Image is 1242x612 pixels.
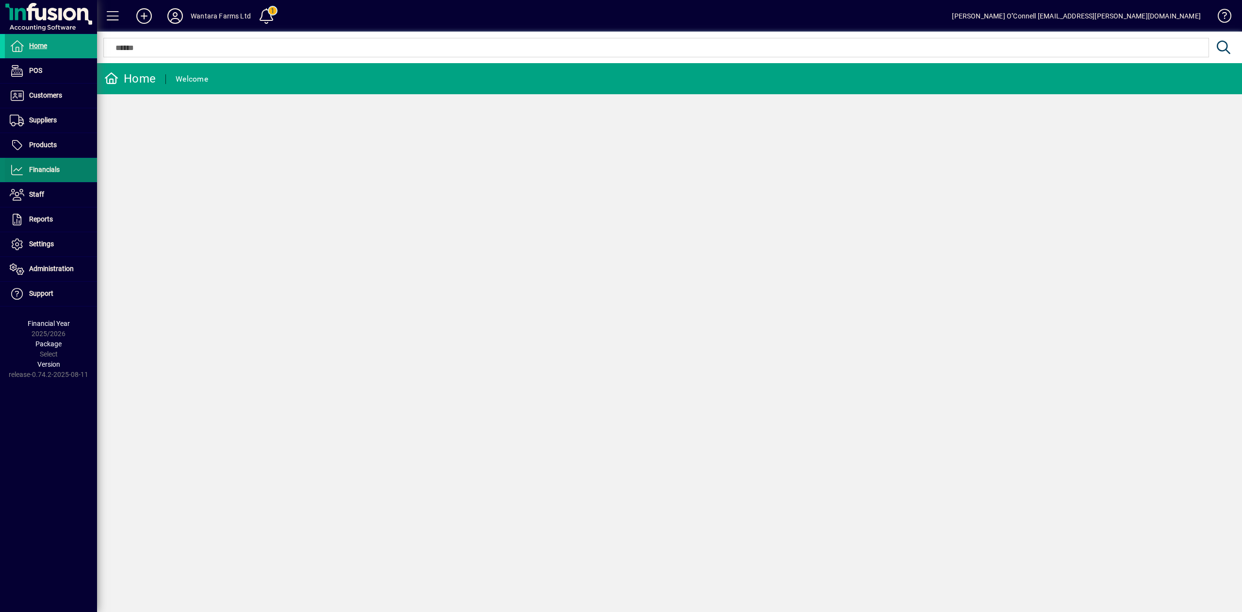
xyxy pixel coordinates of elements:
span: Financial Year [28,320,70,327]
div: Welcome [176,71,208,87]
span: Administration [29,265,74,272]
span: Version [37,360,60,368]
a: Customers [5,84,97,108]
span: Support [29,289,53,297]
span: Financials [29,166,60,173]
span: Home [29,42,47,50]
a: Products [5,133,97,157]
a: POS [5,59,97,83]
span: Reports [29,215,53,223]
a: Administration [5,257,97,281]
span: Package [35,340,62,348]
a: Staff [5,183,97,207]
span: Products [29,141,57,149]
div: Wantara Farms Ltd [191,8,251,24]
span: Staff [29,190,44,198]
div: Home [104,71,156,86]
button: Profile [160,7,191,25]
span: POS [29,67,42,74]
a: Financials [5,158,97,182]
span: Settings [29,240,54,248]
a: Knowledge Base [1210,2,1230,34]
a: Settings [5,232,97,256]
a: Support [5,282,97,306]
div: [PERSON_NAME] O''Connell [EMAIL_ADDRESS][PERSON_NAME][DOMAIN_NAME] [952,8,1201,24]
button: Add [129,7,160,25]
a: Suppliers [5,108,97,133]
span: Suppliers [29,116,57,124]
span: Customers [29,91,62,99]
a: Reports [5,207,97,232]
